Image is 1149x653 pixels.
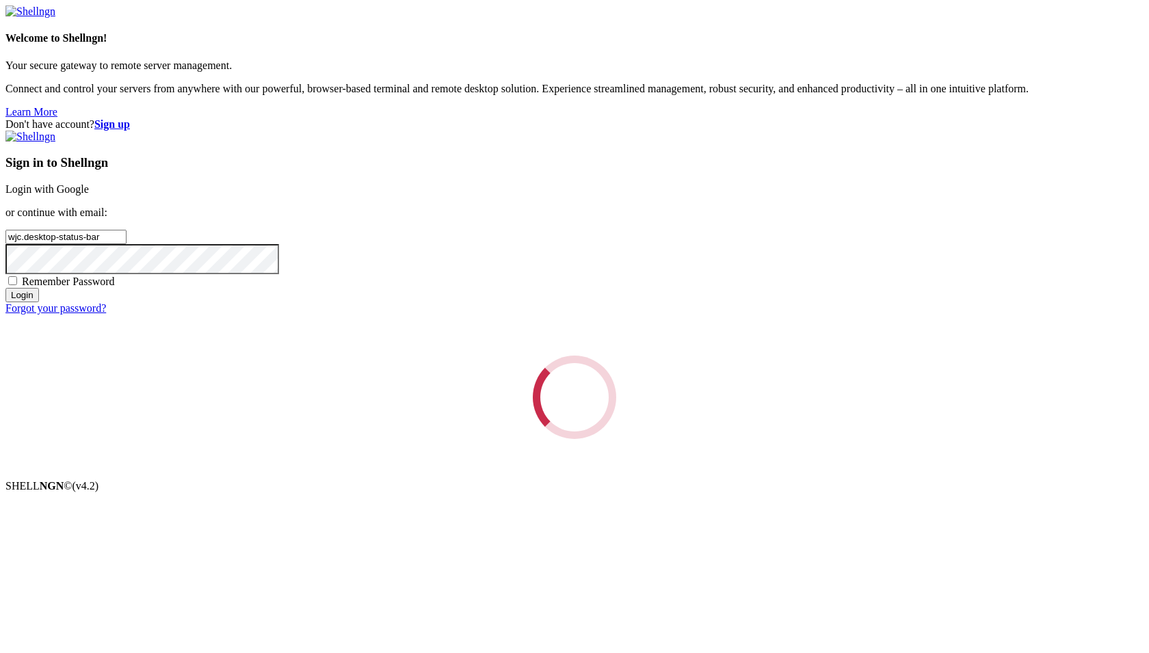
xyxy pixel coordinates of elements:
img: Shellngn [5,131,55,143]
span: 4.2.0 [72,480,99,492]
a: Sign up [94,118,130,130]
h4: Welcome to Shellngn! [5,32,1144,44]
img: Shellngn [5,5,55,18]
div: Loading... [516,338,633,456]
input: Remember Password [8,276,17,285]
b: NGN [40,480,64,492]
p: Connect and control your servers from anywhere with our powerful, browser-based terminal and remo... [5,83,1144,95]
span: Remember Password [22,276,115,287]
a: Learn More [5,106,57,118]
a: Forgot your password? [5,302,106,314]
h3: Sign in to Shellngn [5,155,1144,170]
p: or continue with email: [5,206,1144,219]
a: Login with Google [5,183,89,195]
span: SHELL © [5,480,98,492]
input: Login [5,288,39,302]
p: Your secure gateway to remote server management. [5,59,1144,72]
div: Don't have account? [5,118,1144,131]
input: Email address [5,230,127,244]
